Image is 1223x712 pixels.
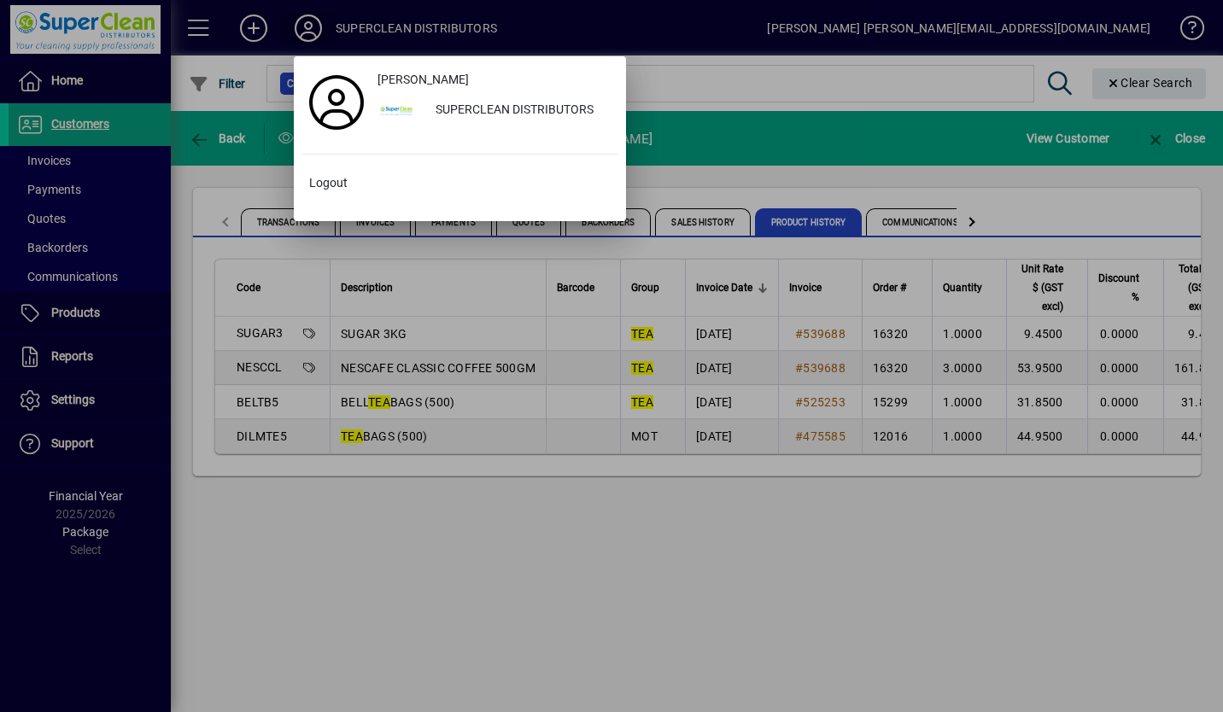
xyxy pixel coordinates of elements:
[302,168,617,199] button: Logout
[302,87,371,118] a: Profile
[371,96,617,126] button: SUPERCLEAN DISTRIBUTORS
[309,174,348,192] span: Logout
[377,71,469,89] span: [PERSON_NAME]
[371,65,617,96] a: [PERSON_NAME]
[422,96,617,126] div: SUPERCLEAN DISTRIBUTORS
